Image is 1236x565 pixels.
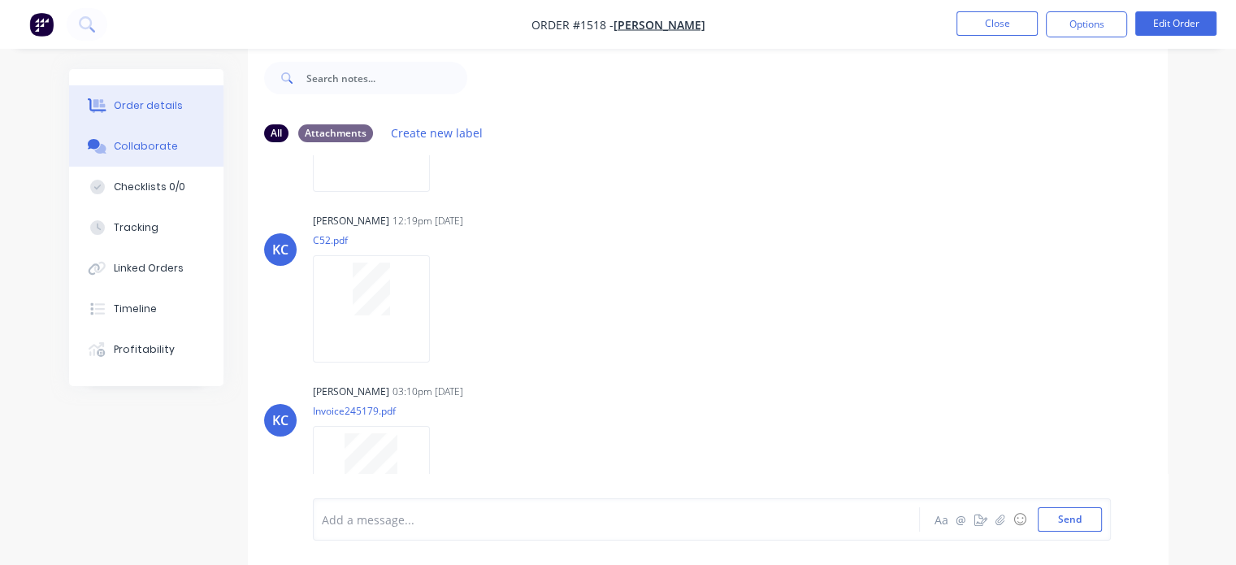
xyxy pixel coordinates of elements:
[1038,507,1102,532] button: Send
[272,240,288,259] div: KC
[69,248,223,289] button: Linked Orders
[383,122,492,144] button: Create new label
[69,85,223,126] button: Order details
[1135,11,1216,36] button: Edit Order
[306,62,467,94] input: Search notes...
[1010,510,1030,529] button: ☺
[29,12,54,37] img: Factory
[114,220,158,235] div: Tracking
[313,214,389,228] div: [PERSON_NAME]
[956,11,1038,36] button: Close
[313,385,389,399] div: [PERSON_NAME]
[114,261,184,276] div: Linked Orders
[69,289,223,329] button: Timeline
[114,302,157,316] div: Timeline
[313,233,446,247] p: C52.pdf
[952,510,971,529] button: @
[932,510,952,529] button: Aa
[264,124,288,142] div: All
[614,17,705,33] a: [PERSON_NAME]
[272,411,288,430] div: KC
[114,139,178,154] div: Collaborate
[298,124,373,142] div: Attachments
[69,207,223,248] button: Tracking
[69,329,223,370] button: Profitability
[114,180,185,194] div: Checklists 0/0
[313,404,446,418] p: Invoice245179.pdf
[114,98,183,113] div: Order details
[392,214,463,228] div: 12:19pm [DATE]
[1046,11,1127,37] button: Options
[69,126,223,167] button: Collaborate
[531,17,614,33] span: Order #1518 -
[392,385,463,399] div: 03:10pm [DATE]
[114,342,175,357] div: Profitability
[69,167,223,207] button: Checklists 0/0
